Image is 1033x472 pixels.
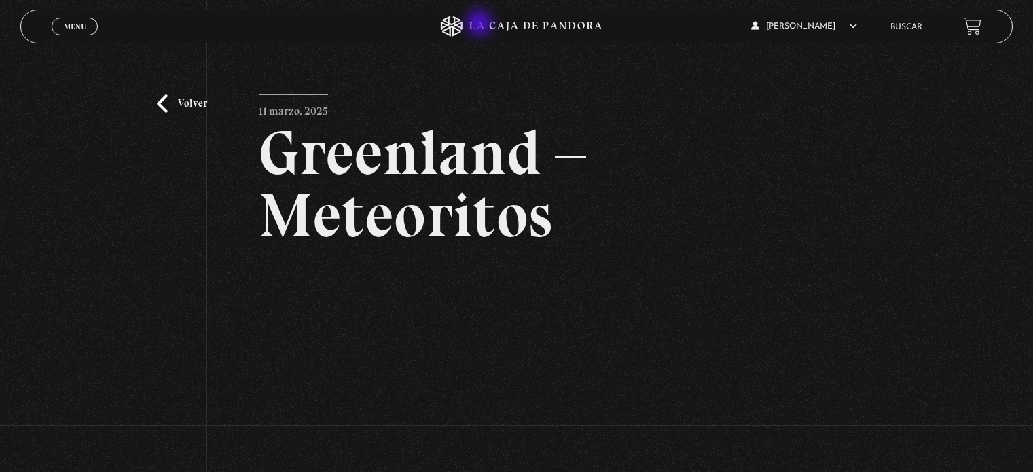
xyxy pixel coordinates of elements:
[259,122,774,247] h2: Greenland – Meteoritos
[64,22,86,31] span: Menu
[59,34,91,43] span: Cerrar
[963,17,981,35] a: View your shopping cart
[259,94,328,122] p: 11 marzo, 2025
[157,94,207,113] a: Volver
[890,23,922,31] a: Buscar
[751,22,857,31] span: [PERSON_NAME]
